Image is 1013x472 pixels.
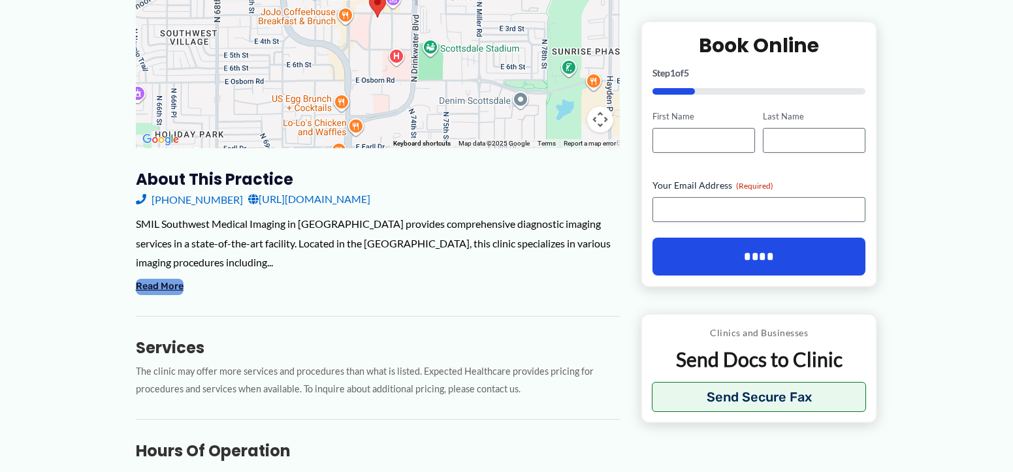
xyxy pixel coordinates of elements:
[652,69,866,78] p: Step of
[136,214,620,272] div: SMIL Southwest Medical Imaging in [GEOGRAPHIC_DATA] provides comprehensive diagnostic imaging ser...
[670,67,675,78] span: 1
[393,139,451,148] button: Keyboard shortcuts
[136,441,620,461] h3: Hours of Operation
[652,347,867,372] p: Send Docs to Clinic
[139,131,182,148] a: Open this area in Google Maps (opens a new window)
[458,140,530,147] span: Map data ©2025 Google
[652,33,866,58] h2: Book Online
[652,110,755,123] label: First Name
[587,106,613,133] button: Map camera controls
[736,181,773,191] span: (Required)
[652,179,866,192] label: Your Email Address
[136,169,620,189] h3: About this practice
[684,67,689,78] span: 5
[564,140,616,147] a: Report a map error
[538,140,556,147] a: Terms (opens in new tab)
[136,338,620,358] h3: Services
[248,189,370,209] a: [URL][DOMAIN_NAME]
[139,131,182,148] img: Google
[136,279,184,294] button: Read More
[652,324,867,341] p: Clinics and Businesses
[136,189,243,209] a: [PHONE_NUMBER]
[763,110,865,123] label: Last Name
[652,382,867,412] button: Send Secure Fax
[136,363,620,398] p: The clinic may offer more services and procedures than what is listed. Expected Healthcare provid...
